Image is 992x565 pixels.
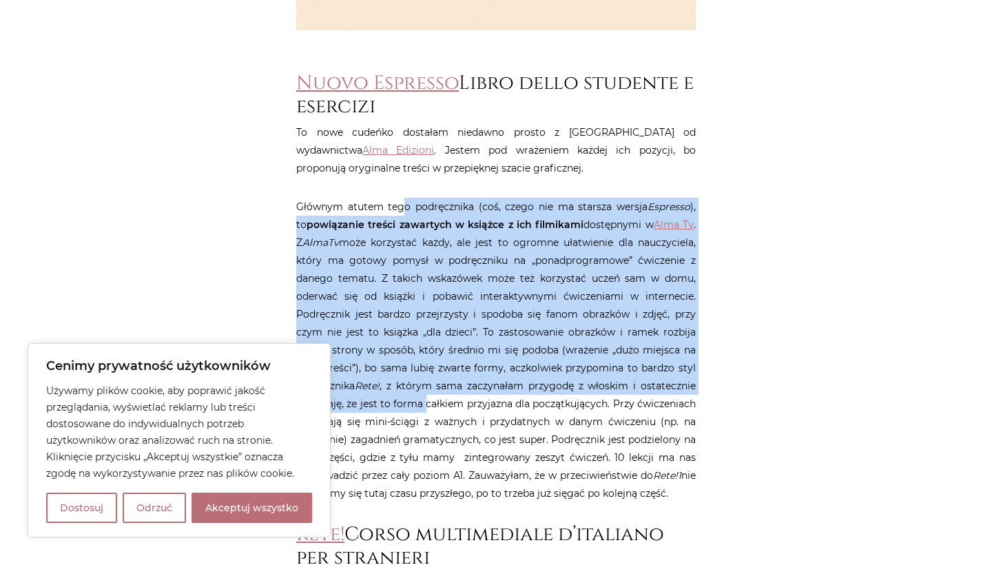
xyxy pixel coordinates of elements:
p: Używamy plików cookie, aby poprawić jakość przeglądania, wyświetlać reklamy lub treści dostosowan... [46,382,312,482]
em: Rete!1 [653,469,681,482]
h2: Libro dello studente e esercizi [296,72,696,118]
button: Dostosuj [46,493,117,523]
a: Nuovo Espresso [296,70,459,96]
p: Cenimy prywatność użytkowników [46,358,312,374]
button: Odrzuć [123,493,186,523]
button: Akceptuj wszystko [192,493,312,523]
em: AlmaTv [302,236,339,249]
a: Alma Tv [654,218,694,231]
strong: powiązanie treści zawartych w książce z ich filmikami [307,218,583,231]
p: To nowe cudeńko dostałam niedawno prosto z [GEOGRAPHIC_DATA] od wydawnictwa . Jestem pod wrażenie... [296,123,696,177]
em: Espresso [648,201,690,213]
em: Rete! [355,380,380,392]
p: Głównym atutem tego podręcznika (coś, czego nie ma starsza wersja ), to dostępnymi w . Z może kor... [296,198,696,502]
a: Alma Edizioni [362,144,434,156]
